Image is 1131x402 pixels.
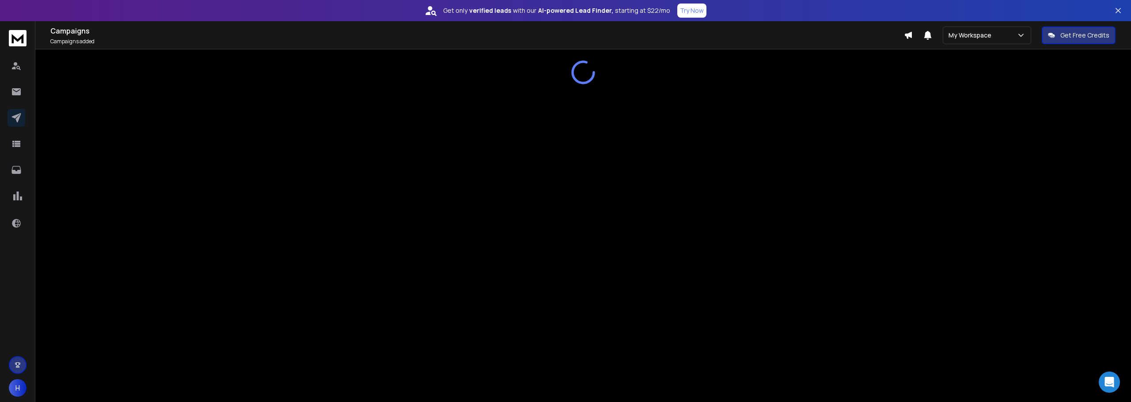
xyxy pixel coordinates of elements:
[677,4,706,18] button: Try Now
[9,379,27,397] button: H
[469,6,511,15] strong: verified leads
[949,31,995,40] p: My Workspace
[1060,31,1109,40] p: Get Free Credits
[9,30,27,46] img: logo
[443,6,670,15] p: Get only with our starting at $22/mo
[1042,26,1116,44] button: Get Free Credits
[50,26,904,36] h1: Campaigns
[1099,372,1120,393] div: Open Intercom Messenger
[50,38,904,45] p: Campaigns added
[538,6,613,15] strong: AI-powered Lead Finder,
[680,6,704,15] p: Try Now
